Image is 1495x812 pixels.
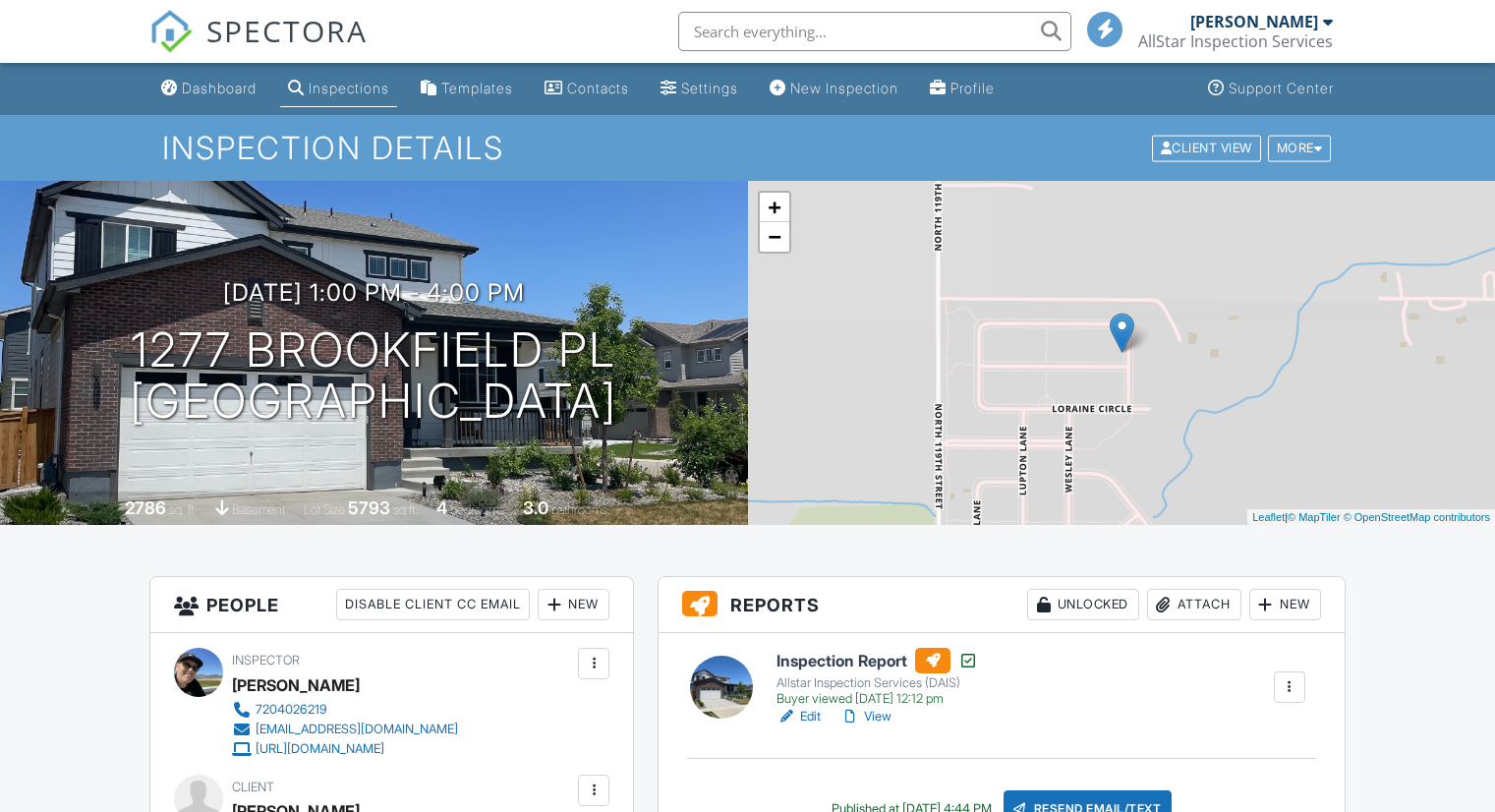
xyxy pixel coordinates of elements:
[537,71,637,107] a: Contacts
[232,720,458,739] a: [EMAIL_ADDRESS][DOMAIN_NAME]
[162,131,1333,165] h1: Inspection Details
[776,648,978,673] h6: Inspection Report
[336,589,530,620] div: Disable Client CC Email
[232,502,285,517] span: basement
[182,80,257,96] div: Dashboard
[450,502,504,517] span: bedrooms
[223,279,525,306] h3: [DATE] 1:00 pm - 4:00 pm
[1247,509,1495,526] div: |
[1249,589,1321,620] div: New
[413,71,521,107] a: Templates
[232,739,458,759] a: [URL][DOMAIN_NAME]
[776,707,821,726] a: Edit
[309,80,389,96] div: Inspections
[922,71,1003,107] a: Company Profile
[130,324,617,429] h1: 1277 Brookfield Pl [GEOGRAPHIC_DATA]
[551,502,607,517] span: bathrooms
[523,497,548,518] div: 3.0
[659,577,1345,633] h3: Reports
[150,577,633,633] h3: People
[206,10,368,51] span: SPECTORA
[653,71,746,107] a: Settings
[149,27,368,68] a: SPECTORA
[304,502,345,517] span: Lot Size
[153,71,264,107] a: Dashboard
[678,12,1071,51] input: Search everything...
[348,497,390,518] div: 5793
[1252,511,1285,523] a: Leaflet
[256,702,327,718] div: 7204026219
[256,722,458,737] div: [EMAIL_ADDRESS][DOMAIN_NAME]
[149,10,193,53] img: The Best Home Inspection Software - Spectora
[1229,80,1334,96] div: Support Center
[1152,135,1261,161] div: Client View
[1288,511,1341,523] a: © MapTiler
[436,497,447,518] div: 4
[125,497,166,518] div: 2786
[776,648,978,707] a: Inspection Report Allstar Inspection Services (DAIS) Buyer viewed [DATE] 12:12 pm
[567,80,629,96] div: Contacts
[1268,135,1332,161] div: More
[681,80,738,96] div: Settings
[1200,71,1342,107] a: Support Center
[762,71,906,107] a: New Inspection
[232,700,458,720] a: 7204026219
[1138,31,1333,51] div: AllStar Inspection Services
[840,707,891,726] a: View
[169,502,197,517] span: sq. ft.
[1344,511,1490,523] a: © OpenStreetMap contributors
[232,780,274,794] span: Client
[256,741,384,757] div: [URL][DOMAIN_NAME]
[1027,589,1139,620] div: Unlocked
[393,502,418,517] span: sq.ft.
[1190,12,1318,31] div: [PERSON_NAME]
[1147,589,1241,620] div: Attach
[760,193,789,222] a: Zoom in
[232,670,360,700] div: [PERSON_NAME]
[776,691,978,707] div: Buyer viewed [DATE] 12:12 pm
[760,222,789,252] a: Zoom out
[280,71,397,107] a: Inspections
[538,589,609,620] div: New
[232,653,300,667] span: Inspector
[776,675,978,691] div: Allstar Inspection Services (DAIS)
[441,80,513,96] div: Templates
[790,80,898,96] div: New Inspection
[1150,140,1266,154] a: Client View
[950,80,995,96] div: Profile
